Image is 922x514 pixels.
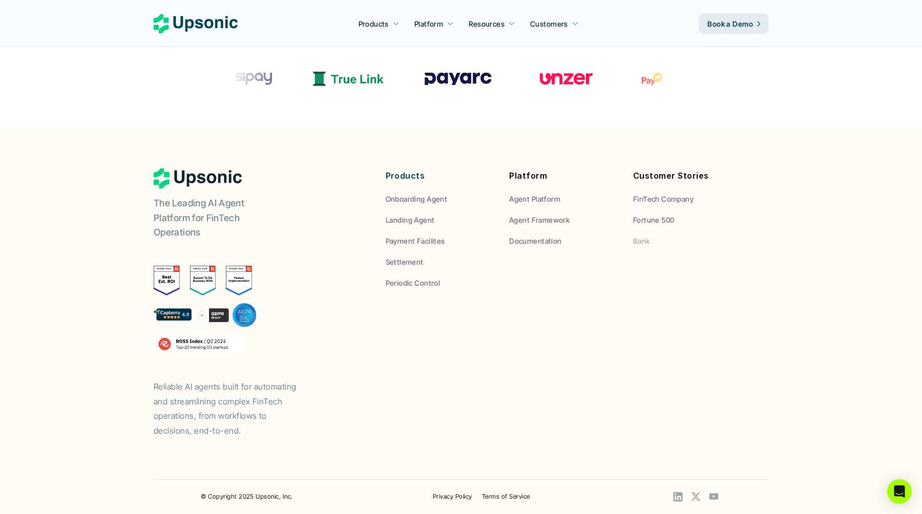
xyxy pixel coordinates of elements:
[386,194,448,204] p: Onboarding Agent
[509,168,618,183] p: Platform
[386,235,445,246] p: Payment Facilites
[154,379,307,438] p: Reliable AI agents built for automating and streamlining complex FinTech operations, from workflo...
[386,168,494,183] p: Products
[633,215,675,225] p: Fortune 500
[707,18,753,29] p: Book a Demo
[699,13,768,34] a: Book a Demo
[386,215,434,225] p: Landing Agent
[509,194,560,204] p: Agent Platform
[887,479,912,504] div: Open Intercom Messenger
[352,14,406,33] a: Products
[386,194,494,204] a: Onboarding Agent
[633,235,650,246] p: Bank
[386,277,441,288] p: Periodic Control
[469,18,505,29] p: Resources
[386,256,494,267] a: Settlement
[433,492,472,500] a: Privacy Policy
[154,196,282,240] p: The Leading AI Agent Platform for FinTech Operations
[509,235,561,246] p: Documentation
[386,215,494,225] a: Landing Agent
[482,492,530,500] a: Terms of Service
[386,235,494,246] a: Payment Facilites
[201,492,292,500] a: © Copyright 2025 Upsonic, Inc.
[633,168,742,183] p: Customer Stories
[509,215,570,225] p: Agent Framework
[386,256,424,267] p: Settlement
[359,18,389,29] p: Products
[414,18,443,29] p: Platform
[509,235,618,246] a: Documentation
[530,18,568,29] p: Customers
[386,277,494,288] a: Periodic Control
[633,194,694,204] p: FinTech Company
